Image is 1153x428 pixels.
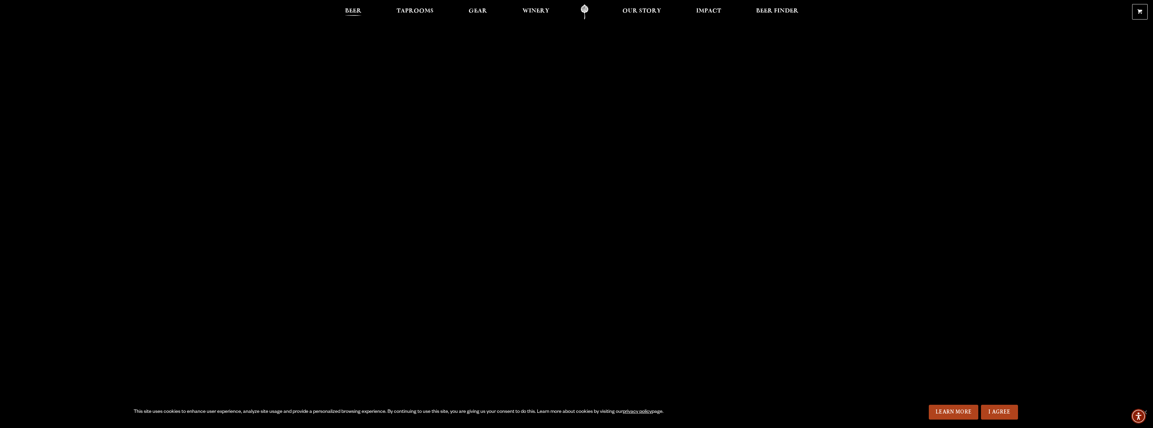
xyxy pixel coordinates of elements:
[341,4,366,20] a: Beer
[929,405,978,420] a: Learn More
[518,4,554,20] a: Winery
[572,4,597,20] a: Odell Home
[1131,409,1146,424] div: Accessibility Menu
[397,8,434,14] span: Taprooms
[134,409,805,416] div: This site uses cookies to enhance user experience, analyze site usage and provide a personalized ...
[522,8,549,14] span: Winery
[392,4,438,20] a: Taprooms
[752,4,803,20] a: Beer Finder
[469,8,487,14] span: Gear
[622,8,661,14] span: Our Story
[623,409,652,415] a: privacy policy
[696,8,721,14] span: Impact
[618,4,666,20] a: Our Story
[756,8,799,14] span: Beer Finder
[345,8,362,14] span: Beer
[692,4,725,20] a: Impact
[981,405,1018,420] a: I Agree
[464,4,491,20] a: Gear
